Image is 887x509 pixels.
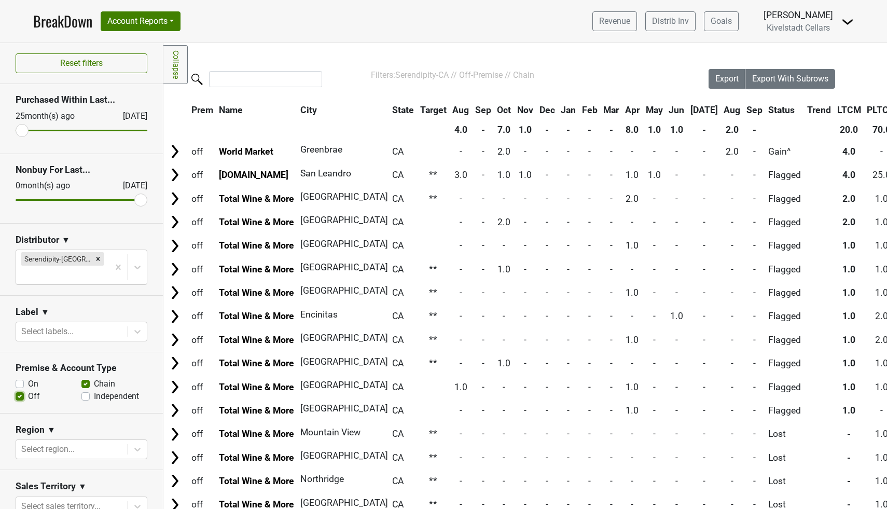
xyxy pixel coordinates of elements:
[768,105,795,115] span: Status
[546,146,548,157] span: -
[688,101,720,119] th: Jul: activate to sort column ascending
[653,287,656,298] span: -
[766,211,804,233] td: Flagged
[622,120,642,139] th: 8.0
[497,170,510,180] span: 1.0
[588,287,591,298] span: -
[653,194,656,204] span: -
[666,101,687,119] th: Jun: activate to sort column ascending
[766,328,804,351] td: Flagged
[764,8,833,22] div: [PERSON_NAME]
[731,311,733,321] span: -
[497,264,510,274] span: 1.0
[731,335,733,345] span: -
[653,146,656,157] span: -
[744,120,765,139] th: -
[167,450,183,465] img: Arrow right
[731,287,733,298] span: -
[515,101,536,119] th: Nov: activate to sort column ascending
[189,140,216,162] td: off
[219,287,294,298] a: Total Wine & More
[395,70,534,80] span: Serendipity-CA // Off-Premise // Chain
[731,217,733,227] span: -
[703,335,705,345] span: -
[503,194,505,204] span: -
[392,146,404,157] span: CA
[546,335,548,345] span: -
[164,101,188,119] th: &nbsp;: activate to sort column ascending
[835,101,864,119] th: LTCM: activate to sort column ascending
[460,287,462,298] span: -
[546,287,548,298] span: -
[418,101,449,119] th: Target: activate to sort column ascending
[753,217,756,227] span: -
[726,146,739,157] span: 2.0
[503,287,505,298] span: -
[392,217,404,227] span: CA
[880,146,883,157] span: -
[392,358,404,368] span: CA
[217,101,297,119] th: Name: activate to sort column ascending
[219,358,294,368] a: Total Wine & More
[460,194,462,204] span: -
[219,105,243,115] span: Name
[675,170,678,180] span: -
[460,146,462,157] span: -
[189,258,216,280] td: off
[300,356,388,367] span: [GEOGRAPHIC_DATA]
[722,120,743,139] th: 2.0
[766,140,804,162] td: Gain^
[167,167,183,183] img: Arrow right
[167,379,183,395] img: Arrow right
[631,311,633,321] span: -
[219,146,273,157] a: World Market
[653,311,656,321] span: -
[588,335,591,345] span: -
[167,214,183,230] img: Arrow right
[460,335,462,345] span: -
[703,217,705,227] span: -
[167,238,183,254] img: Arrow right
[371,69,680,81] div: Filters:
[703,240,705,251] span: -
[300,333,388,343] span: [GEOGRAPHIC_DATA]
[807,105,831,115] span: Trend
[842,240,855,251] span: 1.0
[588,217,591,227] span: -
[219,382,294,392] a: Total Wine & More
[567,264,570,274] span: -
[753,240,756,251] span: -
[546,170,548,180] span: -
[219,405,294,416] a: Total Wine & More
[33,10,92,32] a: BreakDown
[482,194,484,204] span: -
[300,262,388,272] span: [GEOGRAPHIC_DATA]
[524,287,526,298] span: -
[460,358,462,368] span: -
[579,101,600,119] th: Feb: activate to sort column ascending
[744,101,765,119] th: Sep: activate to sort column ascending
[41,306,49,319] span: ▼
[537,101,558,119] th: Dec: activate to sort column ascending
[842,194,855,204] span: 2.0
[767,23,830,33] span: Kivelstadt Cellars
[622,101,642,119] th: Apr: activate to sort column ascending
[392,264,404,274] span: CA
[189,187,216,210] td: off
[482,287,484,298] span: -
[454,170,467,180] span: 3.0
[842,335,855,345] span: 1.0
[189,328,216,351] td: off
[167,427,183,442] img: Arrow right
[21,252,92,266] div: Serendipity-[GEOGRAPHIC_DATA]
[300,168,351,178] span: San Leandro
[688,120,720,139] th: -
[482,335,484,345] span: -
[766,282,804,304] td: Flagged
[16,235,59,245] h3: Distributor
[731,240,733,251] span: -
[191,105,213,115] span: Prem
[114,110,147,122] div: [DATE]
[524,217,526,227] span: -
[94,378,115,390] label: Chain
